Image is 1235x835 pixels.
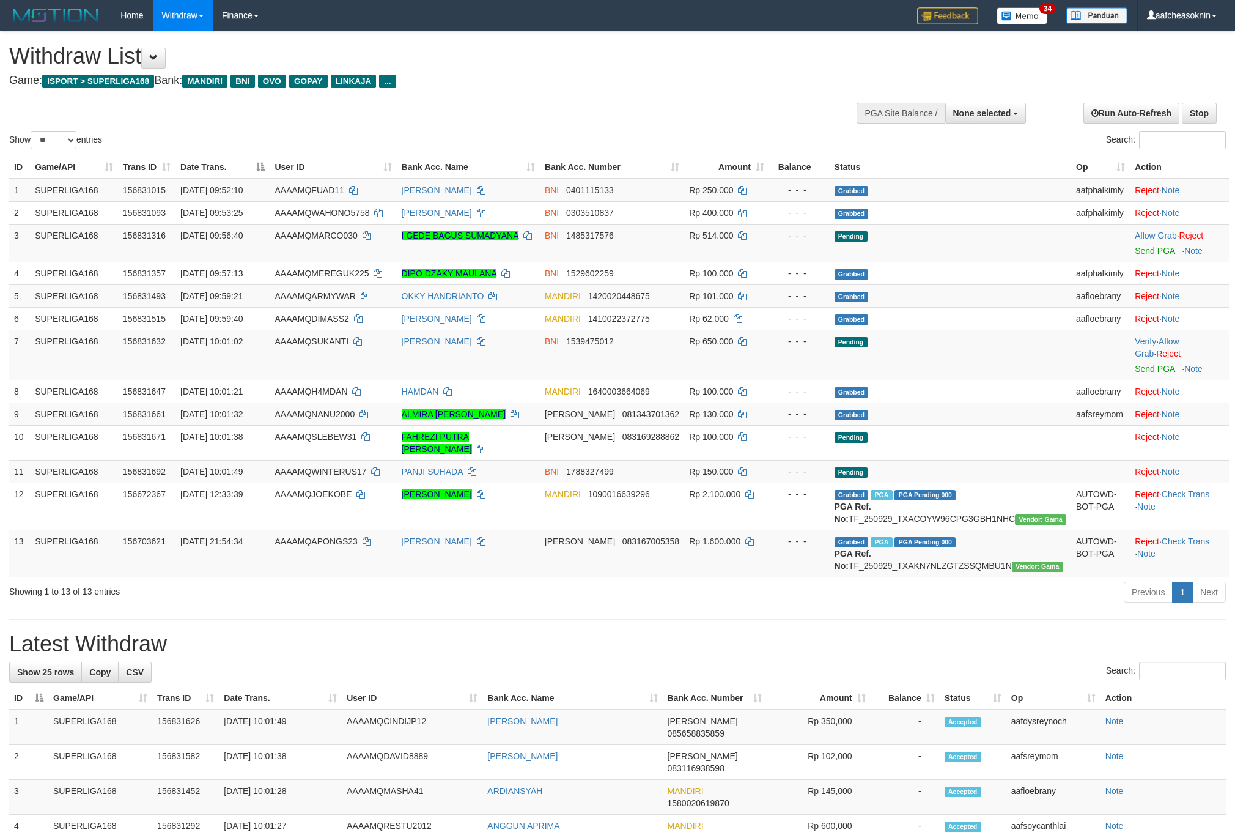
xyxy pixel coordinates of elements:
[588,489,650,499] span: Copy 1090016639296 to clipboard
[622,536,679,546] span: Copy 083167005358 to clipboard
[275,432,356,442] span: AAAAMQSLEBEW31
[9,483,30,530] td: 12
[118,156,175,179] th: Trans ID: activate to sort column ascending
[566,336,614,346] span: Copy 1539475012 to clipboard
[402,314,472,324] a: [PERSON_NAME]
[30,179,118,202] td: SUPERLIGA168
[180,489,243,499] span: [DATE] 12:33:39
[767,687,871,710] th: Amount: activate to sort column ascending
[997,7,1048,24] img: Button%20Memo.svg
[588,387,650,396] span: Copy 1640003664069 to clipboard
[123,269,166,278] span: 156831357
[1039,3,1056,14] span: 34
[9,425,30,460] td: 10
[545,208,559,218] span: BNI
[1135,467,1159,477] a: Reject
[1162,409,1180,419] a: Note
[379,75,396,88] span: ...
[1130,262,1229,284] td: ·
[9,530,30,577] td: 13
[1135,387,1159,396] a: Reject
[1130,380,1229,403] td: ·
[180,291,243,301] span: [DATE] 09:59:21
[182,75,227,88] span: MANDIRI
[1162,387,1180,396] a: Note
[540,156,684,179] th: Bank Acc. Number: activate to sort column ascending
[1172,582,1193,603] a: 1
[1006,710,1100,745] td: aafdysreynoch
[402,536,472,546] a: [PERSON_NAME]
[30,403,118,425] td: SUPERLIGA168
[668,751,738,761] span: [PERSON_NAME]
[9,330,30,380] td: 7
[331,75,377,88] span: LINKAJA
[397,156,540,179] th: Bank Acc. Name: activate to sort column ascending
[689,536,740,546] span: Rp 1.600.000
[1071,201,1130,224] td: aafphalkimly
[663,687,767,710] th: Bank Acc. Number: activate to sort column ascending
[1130,156,1229,179] th: Action
[945,752,981,762] span: Accepted
[689,387,733,396] span: Rp 100.000
[835,549,871,571] b: PGA Ref. No:
[30,224,118,262] td: SUPERLIGA168
[275,291,356,301] span: AAAAMQARMYWAR
[275,269,369,278] span: AAAAMQMEREGUK225
[835,467,868,478] span: Pending
[123,432,166,442] span: 156831671
[9,44,811,69] h1: Withdraw List
[545,336,559,346] span: BNI
[9,662,82,683] a: Show 25 rows
[230,75,254,88] span: BNI
[835,186,869,196] span: Grabbed
[81,662,119,683] a: Copy
[835,502,871,524] b: PGA Ref. No:
[835,432,868,443] span: Pending
[774,488,825,500] div: - - -
[30,530,118,577] td: SUPERLIGA168
[545,409,615,419] span: [PERSON_NAME]
[774,267,825,280] div: - - -
[1105,716,1124,726] a: Note
[289,75,328,88] span: GOPAY
[152,687,219,710] th: Trans ID: activate to sort column ascending
[830,156,1071,179] th: Status
[9,632,1226,656] h1: Latest Withdraw
[1135,291,1159,301] a: Reject
[830,483,1071,530] td: TF_250929_TXACOYW96CPG3GBH1NHC
[774,335,825,347] div: - - -
[30,483,118,530] td: SUPERLIGA168
[180,467,243,477] span: [DATE] 10:01:49
[30,156,118,179] th: Game/API: activate to sort column ascending
[1124,582,1173,603] a: Previous
[774,466,825,478] div: - - -
[275,185,344,195] span: AAAAMQFUAD11
[48,710,152,745] td: SUPERLIGA168
[1162,536,1210,546] a: Check Trans
[1006,745,1100,780] td: aafsreymom
[871,745,940,780] td: -
[9,224,30,262] td: 3
[1071,179,1130,202] td: aafphalkimly
[769,156,830,179] th: Balance
[668,729,724,738] span: Copy 085658835859 to clipboard
[835,387,869,398] span: Grabbed
[1130,307,1229,330] td: ·
[219,687,342,710] th: Date Trans.: activate to sort column ascending
[342,710,482,745] td: AAAAMQCINDIJP12
[545,536,615,546] span: [PERSON_NAME]
[622,409,679,419] span: Copy 081343701362 to clipboard
[275,231,357,240] span: AAAAMQMARCO030
[1182,103,1217,124] a: Stop
[1130,330,1229,380] td: · ·
[180,387,243,396] span: [DATE] 10:01:21
[774,184,825,196] div: - - -
[180,432,243,442] span: [DATE] 10:01:38
[566,208,614,218] span: Copy 0303510837 to clipboard
[689,314,729,324] span: Rp 62.000
[835,209,869,219] span: Grabbed
[30,460,118,483] td: SUPERLIGA168
[219,745,342,780] td: [DATE] 10:01:38
[9,156,30,179] th: ID
[275,208,369,218] span: AAAAMQWAHONO5758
